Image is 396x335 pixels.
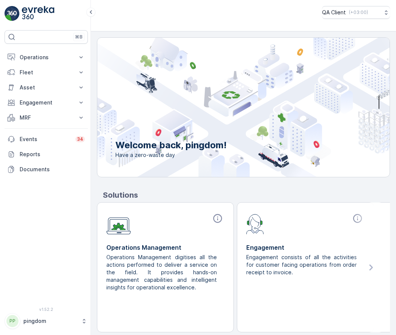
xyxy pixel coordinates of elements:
p: Operations [20,54,73,61]
p: Solutions [103,189,390,201]
p: Documents [20,166,85,173]
p: ( +03:00 ) [349,9,368,15]
img: module-icon [246,213,264,234]
p: Welcome back, pingdom! [115,139,227,151]
p: ⌘B [75,34,83,40]
p: QA Client [322,9,346,16]
button: MRF [5,110,88,125]
span: Have a zero-waste day [115,151,227,159]
button: Fleet [5,65,88,80]
img: logo_light-DOdMpM7g.png [22,6,54,21]
p: MRF [20,114,73,121]
p: Reports [20,151,85,158]
p: Events [20,135,71,143]
p: Operations Management digitises all the actions performed to deliver a service on the field. It p... [106,254,218,291]
p: pingdom [23,317,77,325]
p: Engagement consists of all the activities for customer facing operations from order receipt to in... [246,254,358,276]
a: Events34 [5,132,88,147]
p: Engagement [20,99,73,106]
button: Engagement [5,95,88,110]
button: Asset [5,80,88,95]
button: Operations [5,50,88,65]
p: Fleet [20,69,73,76]
p: Asset [20,84,73,91]
button: QA Client(+03:00) [322,6,390,19]
p: 34 [77,136,83,142]
a: Reports [5,147,88,162]
img: logo [5,6,20,21]
p: Engagement [246,243,364,252]
img: city illustration [63,38,390,177]
img: module-icon [106,213,131,235]
p: Operations Management [106,243,224,252]
a: Documents [5,162,88,177]
div: PP [6,315,18,327]
button: PPpingdom [5,313,88,329]
span: v 1.52.2 [5,307,88,312]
